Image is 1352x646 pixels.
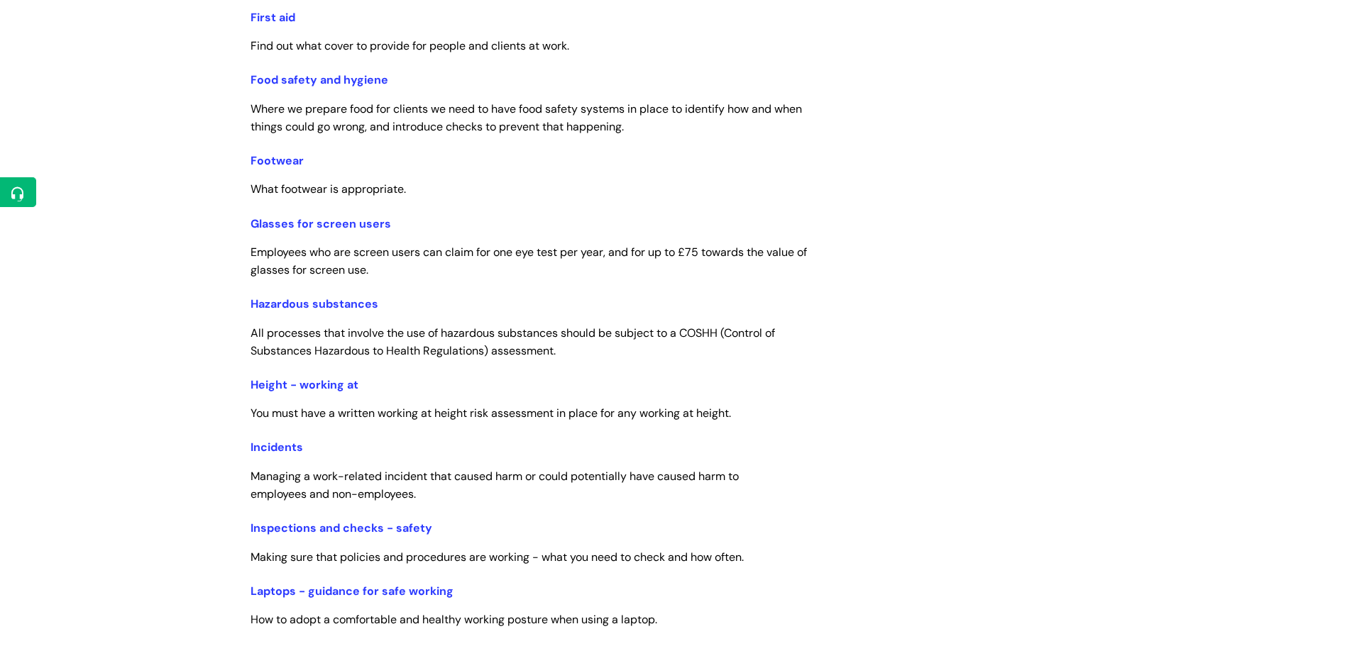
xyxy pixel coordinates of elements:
span: How to adopt a comfortable and healthy working posture when using a laptop. [251,612,657,627]
span: Where we prepare food for clients we need to have food safety systems in place to identify how an... [251,101,802,134]
span: Employees who are screen users can claim for one eye test per year, and for up to £75 towards the... [251,245,807,277]
span: Making sure that policies and procedures are working - what you need to check and how often. [251,550,744,564]
span: What footwear is appropriate. [251,182,406,196]
a: Food safety and hygiene [251,72,388,87]
a: Hazardous substances [251,296,378,311]
a: Glasses for screen users [251,216,391,231]
a: Footwear [251,153,304,168]
a: Height - working at [251,377,358,392]
a: Laptops - guidance for safe working [251,584,454,598]
a: First aid [251,10,295,25]
span: Find out what cover to provide for people and clients at work. [251,38,569,53]
span: You must have a written working at height risk assessment in place for any working at height. [251,406,731,421]
span: Managing a work-related incident that caused harm or could potentially have caused harm to employ... [251,469,762,501]
a: Inspections and checks - safety [251,520,432,535]
a: Incidents [251,440,303,455]
span: All processes that involve the use of hazardous substances should be subject to a COSHH (Control ... [251,325,775,358]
